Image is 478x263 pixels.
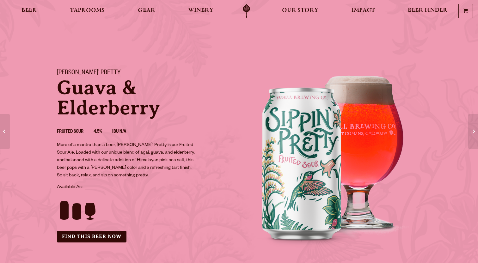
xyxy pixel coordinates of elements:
li: Fruited Sour [57,128,94,136]
p: Guava & Elderberry [57,77,231,118]
a: Winery [184,4,218,18]
a: Our Story [278,4,322,18]
span: Winery [188,8,213,13]
h1: [PERSON_NAME]’ Pretty [57,69,231,77]
span: Our Story [282,8,318,13]
li: 4.5% [94,128,112,136]
span: Impact [352,8,375,13]
span: Gear [138,8,155,13]
a: Beer [17,4,41,18]
span: Beer [21,8,37,13]
a: Odell Home [235,4,258,18]
a: Gear [134,4,159,18]
p: Available As: [57,184,231,191]
span: Beer Finder [408,8,448,13]
img: This is the hero foreground aria label [239,62,429,251]
span: Taprooms [70,8,105,13]
a: Find this Beer Now [57,231,126,242]
a: Taprooms [66,4,109,18]
p: More of a mantra than a beer, [PERSON_NAME]’ Pretty is our Fruited Sour Ale. Loaded with our uniq... [57,142,197,180]
a: Beer Finder [404,4,452,18]
li: IBU N/A [112,128,136,136]
a: Impact [347,4,379,18]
